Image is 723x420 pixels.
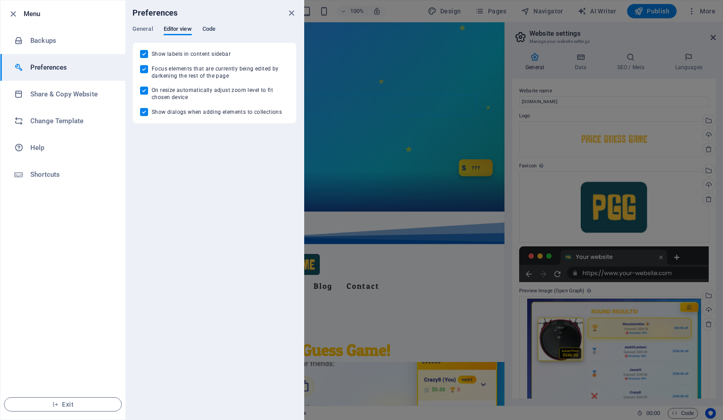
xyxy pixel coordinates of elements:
[152,108,282,116] span: Show dialogs when adding elements to collections
[30,169,113,180] h6: Shortcuts
[30,62,113,73] h6: Preferences
[286,8,297,18] button: close
[30,142,113,153] h6: Help
[164,24,192,36] span: Editor view
[132,24,153,36] span: General
[132,25,297,42] div: Preferences
[12,401,114,408] span: Exit
[202,24,215,36] span: Code
[30,116,113,126] h6: Change Template
[152,87,289,101] span: On resize automatically adjust zoom level to fit chosen device
[132,8,178,18] h6: Preferences
[0,134,125,161] a: Help
[4,397,122,412] button: Exit
[152,65,289,79] span: Focus elements that are currently being edited by darkening the rest of the page
[30,35,113,46] h6: Backups
[152,50,231,58] span: Show labels in content sidebar
[24,8,118,19] h6: Menu
[30,89,113,100] h6: Share & Copy Website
